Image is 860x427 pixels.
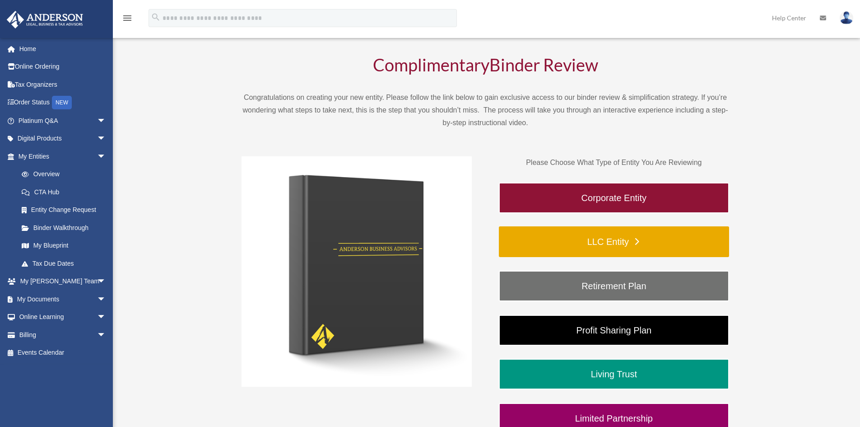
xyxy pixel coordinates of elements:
[499,183,729,213] a: Corporate Entity
[97,130,115,148] span: arrow_drop_down
[13,201,120,219] a: Entity Change Request
[13,237,120,255] a: My Blueprint
[97,308,115,327] span: arrow_drop_down
[499,315,729,346] a: Profit Sharing Plan
[97,112,115,130] span: arrow_drop_down
[97,326,115,344] span: arrow_drop_down
[6,94,120,112] a: Order StatusNEW
[151,12,161,22] i: search
[13,254,120,272] a: Tax Due Dates
[6,344,120,362] a: Events Calendar
[13,165,120,183] a: Overview
[6,130,120,148] a: Digital Productsarrow_drop_down
[6,40,120,58] a: Home
[499,271,729,301] a: Retirement Plan
[6,326,120,344] a: Billingarrow_drop_down
[97,290,115,309] span: arrow_drop_down
[6,58,120,76] a: Online Ordering
[52,96,72,109] div: NEW
[6,290,120,308] a: My Documentsarrow_drop_down
[242,91,729,129] p: Congratulations on creating your new entity. Please follow the link below to gain exclusive acces...
[13,219,115,237] a: Binder Walkthrough
[6,147,120,165] a: My Entitiesarrow_drop_down
[122,16,133,23] a: menu
[499,156,729,169] p: Please Choose What Type of Entity You Are Reviewing
[6,75,120,94] a: Tax Organizers
[97,272,115,291] span: arrow_drop_down
[499,226,729,257] a: LLC Entity
[489,54,598,75] span: Binder Review
[6,112,120,130] a: Platinum Q&Aarrow_drop_down
[499,359,729,389] a: Living Trust
[6,272,120,291] a: My [PERSON_NAME] Teamarrow_drop_down
[4,11,86,28] img: Anderson Advisors Platinum Portal
[122,13,133,23] i: menu
[6,308,120,326] a: Online Learningarrow_drop_down
[373,54,489,75] span: Complimentary
[97,147,115,166] span: arrow_drop_down
[13,183,120,201] a: CTA Hub
[840,11,853,24] img: User Pic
